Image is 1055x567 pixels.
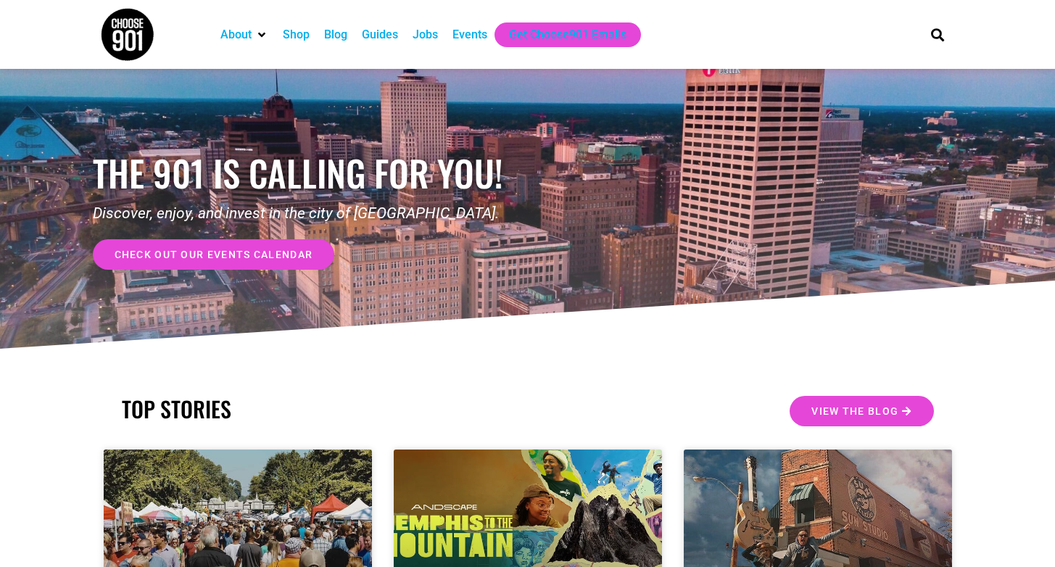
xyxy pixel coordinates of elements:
div: About [213,22,276,47]
p: Discover, enjoy, and invest in the city of [GEOGRAPHIC_DATA]. [93,202,528,225]
a: Events [452,26,487,44]
a: About [220,26,252,44]
a: Guides [362,26,398,44]
a: Shop [283,26,310,44]
a: Blog [324,26,347,44]
nav: Main nav [213,22,906,47]
a: check out our events calendar [93,239,335,270]
span: View the Blog [811,406,898,416]
span: check out our events calendar [115,249,313,260]
h1: the 901 is calling for you! [93,152,528,194]
h2: TOP STORIES [122,396,521,422]
div: Search [925,22,949,46]
a: Jobs [413,26,438,44]
a: Get Choose901 Emails [509,26,626,44]
a: View the Blog [790,396,933,426]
